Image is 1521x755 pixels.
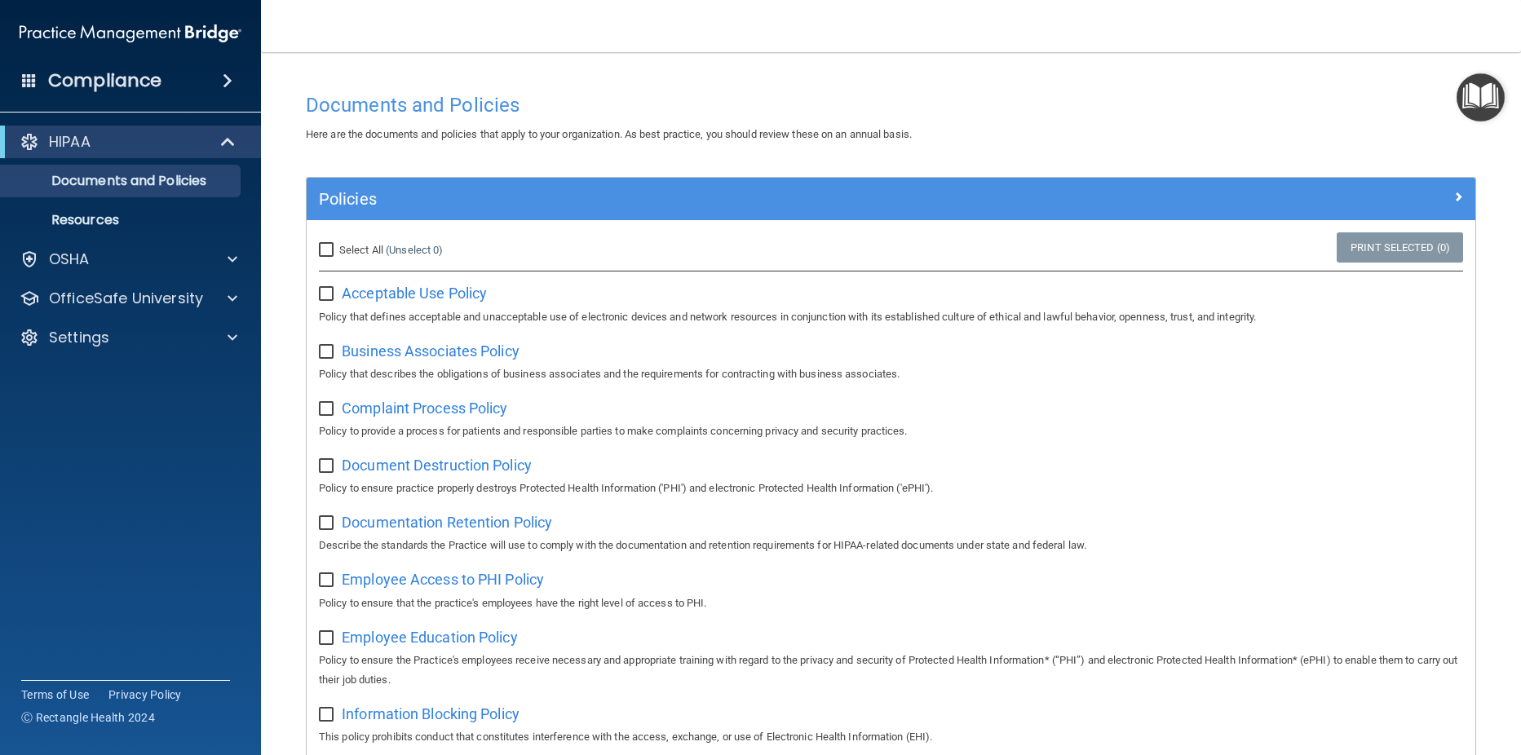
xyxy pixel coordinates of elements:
span: Business Associates Policy [342,342,520,360]
h4: Compliance [48,69,161,92]
p: OfficeSafe University [49,289,203,308]
a: Settings [20,328,237,347]
span: Information Blocking Policy [342,705,520,722]
span: Employee Access to PHI Policy [342,571,544,588]
span: Ⓒ Rectangle Health 2024 [21,709,155,726]
a: Policies [319,186,1463,212]
a: OfficeSafe University [20,289,237,308]
p: Documents and Policies [11,173,233,189]
a: HIPAA [20,132,237,152]
a: Privacy Policy [108,687,182,703]
a: OSHA [20,249,237,269]
p: Describe the standards the Practice will use to comply with the documentation and retention requi... [319,536,1463,555]
span: Select All [339,244,383,256]
span: Employee Education Policy [342,629,518,646]
p: HIPAA [49,132,91,152]
p: Policy to ensure that the practice's employees have the right level of access to PHI. [319,594,1463,613]
p: Policy that describes the obligations of business associates and the requirements for contracting... [319,364,1463,384]
button: Open Resource Center [1457,73,1505,121]
a: Terms of Use [21,687,89,703]
p: Policy to ensure practice properly destroys Protected Health Information ('PHI') and electronic P... [319,479,1463,498]
span: Document Destruction Policy [342,457,532,474]
p: Policy that defines acceptable and unacceptable use of electronic devices and network resources i... [319,307,1463,327]
span: Complaint Process Policy [342,400,507,417]
span: Here are the documents and policies that apply to your organization. As best practice, you should... [306,128,912,140]
p: This policy prohibits conduct that constitutes interference with the access, exchange, or use of ... [319,727,1463,747]
input: Select All (Unselect 0) [319,244,338,257]
a: (Unselect 0) [386,244,443,256]
p: Policy to provide a process for patients and responsible parties to make complaints concerning pr... [319,422,1463,441]
p: Settings [49,328,109,347]
img: PMB logo [20,17,241,50]
span: Documentation Retention Policy [342,514,552,531]
p: Resources [11,212,233,228]
a: Print Selected (0) [1337,232,1463,263]
span: Acceptable Use Policy [342,285,487,302]
p: Policy to ensure the Practice's employees receive necessary and appropriate training with regard ... [319,651,1463,690]
h5: Policies [319,190,1171,208]
h4: Documents and Policies [306,95,1476,116]
p: OSHA [49,249,90,269]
